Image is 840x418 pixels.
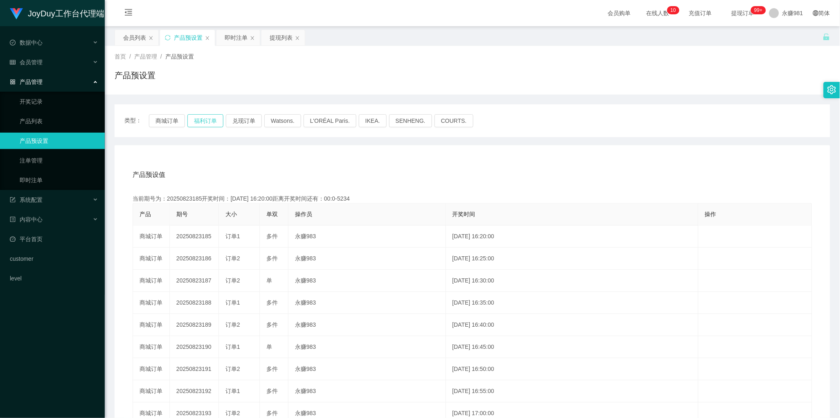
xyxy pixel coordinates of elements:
[133,336,170,358] td: 商城订单
[10,8,23,20] img: logo.9652507e.png
[170,292,219,314] td: 20250823188
[10,231,98,247] a: 图标: dashboard平台首页
[446,292,698,314] td: [DATE] 16:35:00
[115,69,155,81] h1: 产品预设置
[10,216,43,223] span: 内容中心
[149,114,185,127] button: 商城订单
[133,358,170,380] td: 商城订单
[288,380,446,402] td: 永赚983
[266,343,272,350] span: 单
[673,6,676,14] p: 0
[205,36,210,41] i: 图标: close
[10,197,16,203] i: 图标: form
[170,336,219,358] td: 20250823190
[133,248,170,270] td: 商城订单
[250,36,255,41] i: 图标: close
[165,35,171,41] i: 图标: sync
[134,53,157,60] span: 产品管理
[288,226,446,248] td: 永赚983
[10,79,43,85] span: 产品管理
[10,217,16,222] i: 图标: profile
[266,255,278,262] span: 多件
[813,10,819,16] i: 图标: global
[10,197,43,203] span: 系统配置
[176,211,188,217] span: 期号
[133,194,812,203] div: 当前期号为：20250823185开奖时间：[DATE] 16:20:00距离开奖时间还有：00:0-5234
[685,10,716,16] span: 充值订单
[446,248,698,270] td: [DATE] 16:25:00
[642,10,673,16] span: 在线人数
[225,343,240,350] span: 订单1
[304,114,356,127] button: L'ORÉAL Paris.
[446,226,698,248] td: [DATE] 16:20:00
[225,366,240,372] span: 订单2
[266,277,272,284] span: 单
[174,30,203,45] div: 产品预设置
[751,6,766,14] sup: 176
[20,113,98,129] a: 产品列表
[140,211,151,217] span: 产品
[20,133,98,149] a: 产品预设置
[165,53,194,60] span: 产品预设置
[133,380,170,402] td: 商城订单
[170,314,219,336] td: 20250823189
[827,85,836,94] i: 图标: setting
[446,270,698,292] td: [DATE] 16:30:00
[295,211,312,217] span: 操作员
[160,53,162,60] span: /
[295,36,300,41] i: 图标: close
[225,388,240,394] span: 订单1
[266,321,278,328] span: 多件
[10,39,43,46] span: 数据中心
[170,226,219,248] td: 20250823185
[266,233,278,240] span: 多件
[187,114,223,127] button: 福利订单
[270,30,293,45] div: 提现列表
[170,270,219,292] td: 20250823187
[10,59,16,65] i: 图标: table
[453,211,475,217] span: 开奖时间
[133,270,170,292] td: 商城订单
[266,388,278,394] span: 多件
[10,251,98,267] a: customer
[133,226,170,248] td: 商城订单
[435,114,473,127] button: COURTS.
[389,114,432,127] button: SENHENG.
[133,314,170,336] td: 商城订单
[266,366,278,372] span: 多件
[133,170,165,180] span: 产品预设值
[359,114,387,127] button: IKEA.
[823,33,830,41] i: 图标: unlock
[446,380,698,402] td: [DATE] 16:55:00
[225,410,240,416] span: 订单2
[446,336,698,358] td: [DATE] 16:45:00
[28,0,104,27] h1: JoyDuy工作台代理端
[10,270,98,287] a: level
[123,30,146,45] div: 会员列表
[705,211,716,217] span: 操作
[671,6,673,14] p: 1
[20,93,98,110] a: 开奖记录
[225,233,240,240] span: 订单1
[170,358,219,380] td: 20250823191
[20,172,98,188] a: 即时注单
[288,248,446,270] td: 永赚983
[115,53,126,60] span: 首页
[225,255,240,262] span: 订单2
[667,6,679,14] sup: 10
[288,358,446,380] td: 永赚983
[170,380,219,402] td: 20250823192
[124,114,149,127] span: 类型：
[225,211,237,217] span: 大小
[20,152,98,169] a: 注单管理
[149,36,153,41] i: 图标: close
[288,270,446,292] td: 永赚983
[225,299,240,306] span: 订单1
[10,79,16,85] i: 图标: appstore-o
[225,321,240,328] span: 订单2
[727,10,759,16] span: 提现订单
[288,292,446,314] td: 永赚983
[266,211,278,217] span: 单双
[264,114,301,127] button: Watsons.
[288,314,446,336] td: 永赚983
